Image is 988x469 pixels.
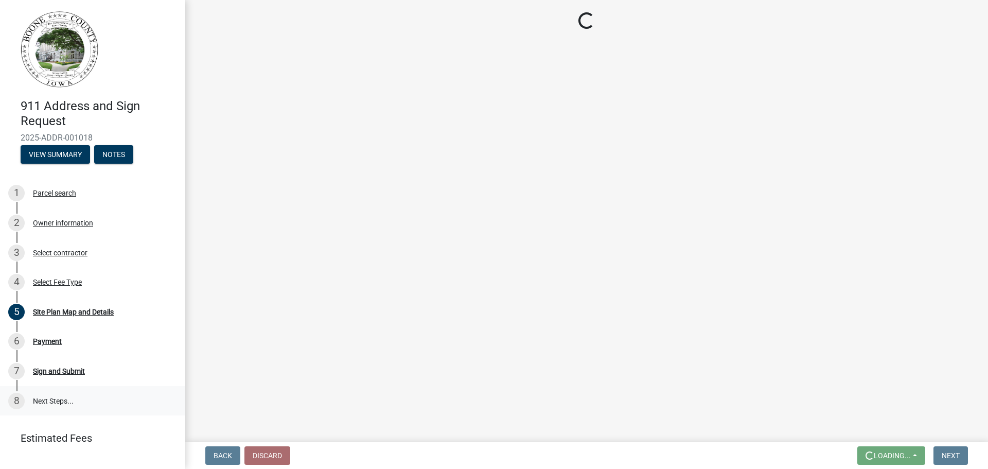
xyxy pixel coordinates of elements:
div: Select Fee Type [33,279,82,286]
span: Next [942,451,960,460]
wm-modal-confirm: Notes [94,151,133,159]
div: Parcel search [33,189,76,197]
div: 1 [8,185,25,201]
div: 4 [8,274,25,290]
button: View Summary [21,145,90,164]
span: Loading... [874,451,911,460]
button: Next [933,446,968,465]
div: Select contractor [33,249,87,256]
div: Payment [33,338,62,345]
a: Estimated Fees [8,428,169,448]
button: Discard [244,446,290,465]
div: 8 [8,393,25,409]
div: Sign and Submit [33,368,85,375]
span: 2025-ADDR-001018 [21,133,165,143]
h4: 911 Address and Sign Request [21,99,177,129]
div: 3 [8,245,25,261]
div: Owner information [33,219,93,227]
wm-modal-confirm: Summary [21,151,90,159]
div: 7 [8,363,25,379]
button: Back [205,446,240,465]
div: 6 [8,333,25,350]
img: Boone County, Iowa [21,11,99,88]
button: Loading... [857,446,925,465]
span: Back [214,451,232,460]
div: 5 [8,304,25,320]
button: Notes [94,145,133,164]
div: 2 [8,215,25,231]
div: Site Plan Map and Details [33,308,114,316]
